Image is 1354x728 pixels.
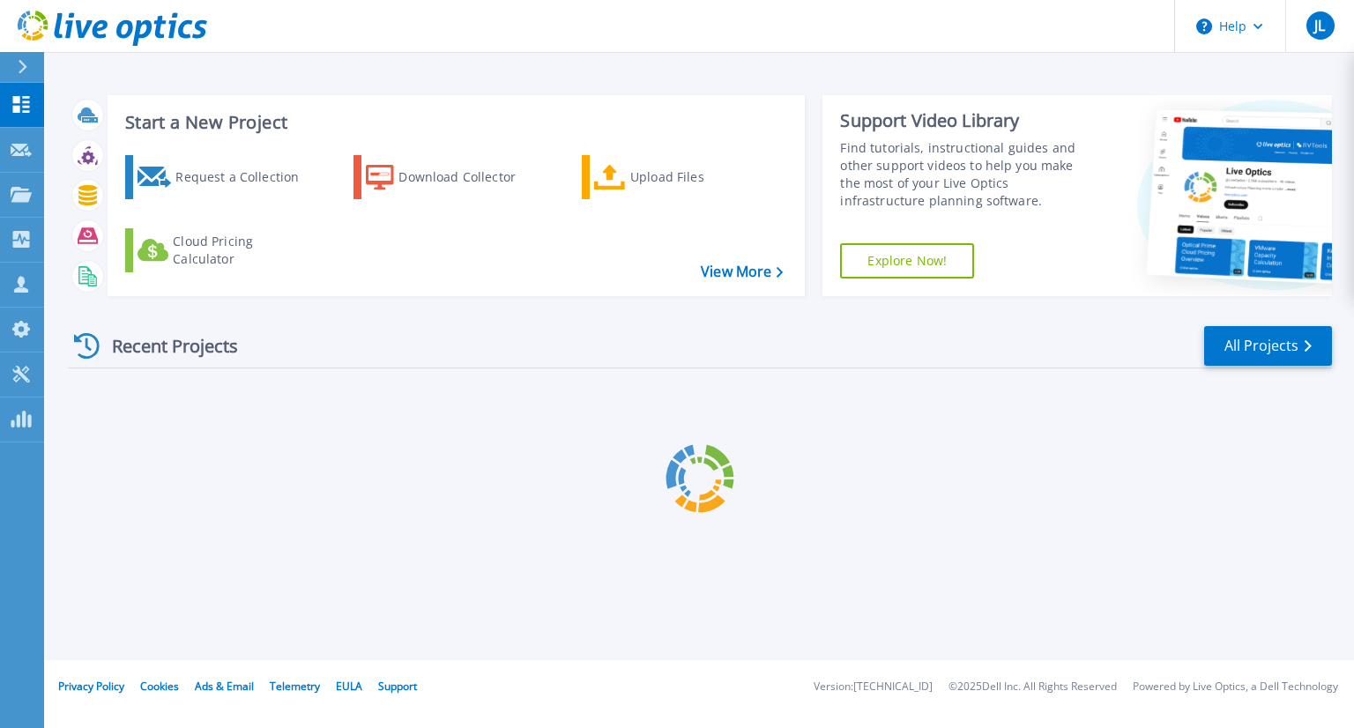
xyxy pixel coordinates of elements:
[1314,19,1325,33] span: JL
[398,160,539,195] div: Download Collector
[630,160,771,195] div: Upload Files
[378,679,417,694] a: Support
[353,155,550,199] a: Download Collector
[140,679,179,694] a: Cookies
[125,113,783,132] h3: Start a New Project
[949,681,1117,693] li: © 2025 Dell Inc. All Rights Reserved
[173,233,314,268] div: Cloud Pricing Calculator
[270,679,320,694] a: Telemetry
[195,679,254,694] a: Ads & Email
[701,264,783,280] a: View More
[1204,326,1332,366] a: All Projects
[175,160,316,195] div: Request a Collection
[840,109,1096,132] div: Support Video Library
[582,155,778,199] a: Upload Files
[125,228,322,272] a: Cloud Pricing Calculator
[1133,681,1338,693] li: Powered by Live Optics, a Dell Technology
[58,679,124,694] a: Privacy Policy
[68,324,262,368] div: Recent Projects
[840,139,1096,210] div: Find tutorials, instructional guides and other support videos to help you make the most of your L...
[814,681,933,693] li: Version: [TECHNICAL_ID]
[840,243,974,279] a: Explore Now!
[125,155,322,199] a: Request a Collection
[336,679,362,694] a: EULA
